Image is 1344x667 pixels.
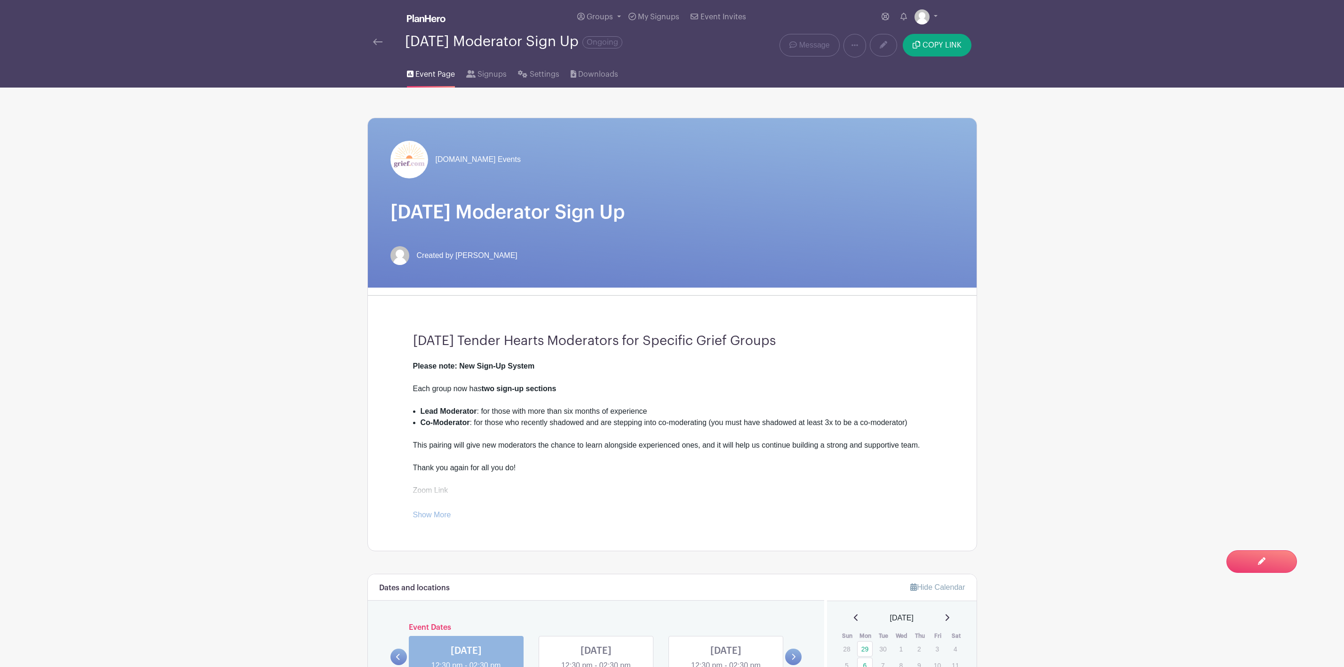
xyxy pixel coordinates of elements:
[910,583,965,591] a: Hide Calendar
[875,631,893,641] th: Tue
[466,57,507,88] a: Signups
[413,511,451,522] a: Show More
[890,612,914,624] span: [DATE]
[578,69,618,80] span: Downloads
[413,333,931,349] h3: [DATE] Tender Hearts Moderators for Specific Grief Groups
[779,34,839,56] a: Message
[947,642,963,656] p: 4
[379,584,450,593] h6: Dates and locations
[911,631,929,641] th: Thu
[587,13,613,21] span: Groups
[518,57,559,88] a: Settings
[390,141,428,178] img: grief-logo-planhero.png
[481,385,556,393] strong: two sign-up sections
[413,498,493,506] a: [URL][DOMAIN_NAME]
[923,41,962,49] span: COPY LINK
[638,13,679,21] span: My Signups
[421,407,477,415] strong: Lead Moderator
[390,246,409,265] img: default-ce2991bfa6775e67f084385cd625a349d9dcbb7a52a09fb2fda1e96e2d18dcdb.png
[407,57,455,88] a: Event Page
[857,641,873,657] a: 29
[421,417,931,440] li: : for those who recently shadowed and are stepping into co-moderating (you must have shadowed at ...
[413,383,931,406] div: Each group now has
[421,406,931,417] li: : for those with more than six months of experience
[915,9,930,24] img: default-ce2991bfa6775e67f084385cd625a349d9dcbb7a52a09fb2fda1e96e2d18dcdb.png
[930,642,945,656] p: 3
[857,631,875,641] th: Mon
[373,39,382,45] img: back-arrow-29a5d9b10d5bd6ae65dc969a981735edf675c4d7a1fe02e03b50dbd4ba3cdb55.svg
[700,13,746,21] span: Event Invites
[838,631,857,641] th: Sun
[903,34,971,56] button: COPY LINK
[421,418,470,426] strong: Co-Moderator
[413,440,931,519] div: This pairing will give new moderators the chance to learn alongside experienced ones, and it will...
[413,362,535,370] strong: Please note: New Sign-Up System
[799,40,830,51] span: Message
[477,69,507,80] span: Signups
[407,623,786,632] h6: Event Dates
[911,642,927,656] p: 2
[875,642,891,656] p: 30
[839,642,854,656] p: 28
[415,69,455,80] span: Event Page
[929,631,947,641] th: Fri
[571,57,618,88] a: Downloads
[436,154,521,165] span: [DOMAIN_NAME] Events
[405,34,622,49] div: [DATE] Moderator Sign Up
[417,250,517,261] span: Created by [PERSON_NAME]
[530,69,559,80] span: Settings
[893,631,911,641] th: Wed
[390,201,954,224] h1: [DATE] Moderator Sign Up
[947,631,965,641] th: Sat
[893,642,909,656] p: 1
[407,15,445,22] img: logo_white-6c42ec7e38ccf1d336a20a19083b03d10ae64f83f12c07503d8b9e83406b4c7d.svg
[582,36,622,48] span: Ongoing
